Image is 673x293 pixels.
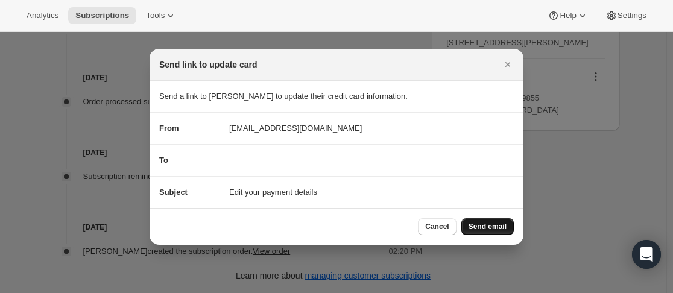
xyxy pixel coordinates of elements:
[146,11,165,20] span: Tools
[469,222,507,232] span: Send email
[425,222,449,232] span: Cancel
[19,7,66,24] button: Analytics
[461,218,514,235] button: Send email
[418,218,456,235] button: Cancel
[618,11,646,20] span: Settings
[68,7,136,24] button: Subscriptions
[159,58,258,71] h2: Send link to update card
[139,7,184,24] button: Tools
[598,7,654,24] button: Settings
[560,11,576,20] span: Help
[632,240,661,269] div: Open Intercom Messenger
[229,122,362,134] span: [EMAIL_ADDRESS][DOMAIN_NAME]
[229,186,317,198] span: Edit your payment details
[159,124,179,133] span: From
[540,7,595,24] button: Help
[159,90,514,102] p: Send a link to [PERSON_NAME] to update their credit card information.
[27,11,58,20] span: Analytics
[159,187,188,197] span: Subject
[499,56,516,73] button: Close
[75,11,129,20] span: Subscriptions
[159,156,168,165] span: To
